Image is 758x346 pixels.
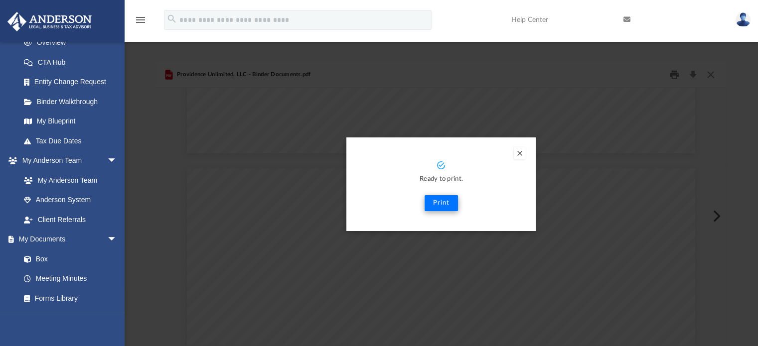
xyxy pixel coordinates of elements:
[14,170,122,190] a: My Anderson Team
[14,249,122,269] a: Box
[107,151,127,171] span: arrow_drop_down
[14,131,132,151] a: Tax Due Dates
[14,210,127,230] a: Client Referrals
[425,195,458,211] button: Print
[14,92,132,112] a: Binder Walkthrough
[107,230,127,250] span: arrow_drop_down
[14,190,127,210] a: Anderson System
[7,151,127,171] a: My Anderson Teamarrow_drop_down
[14,288,122,308] a: Forms Library
[135,19,147,26] a: menu
[14,33,132,53] a: Overview
[736,12,751,27] img: User Pic
[14,308,127,328] a: Notarize
[14,112,127,131] a: My Blueprint
[4,12,95,31] img: Anderson Advisors Platinum Portal
[156,62,727,345] div: Preview
[14,52,132,72] a: CTA Hub
[166,13,177,24] i: search
[7,230,127,249] a: My Documentsarrow_drop_down
[14,269,127,289] a: Meeting Minutes
[135,14,147,26] i: menu
[14,72,132,92] a: Entity Change Request
[356,174,526,185] p: Ready to print.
